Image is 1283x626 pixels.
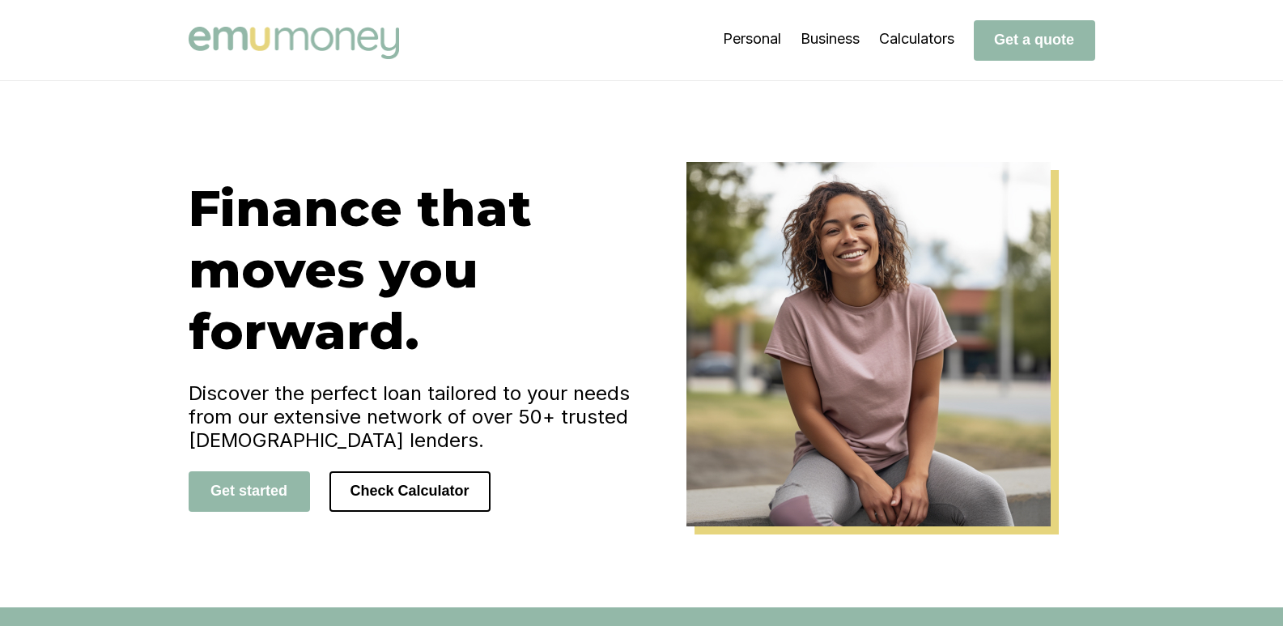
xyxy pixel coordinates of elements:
img: Emu Money Home [686,162,1051,526]
a: Check Calculator [329,482,491,499]
button: Get started [189,471,310,512]
button: Check Calculator [329,471,491,512]
a: Get a quote [974,31,1095,48]
h1: Finance that moves you forward. [189,177,642,362]
button: Get a quote [974,20,1095,61]
a: Get started [189,482,310,499]
img: Emu Money logo [189,27,399,59]
h4: Discover the perfect loan tailored to your needs from our extensive network of over 50+ trusted [... [189,381,642,452]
